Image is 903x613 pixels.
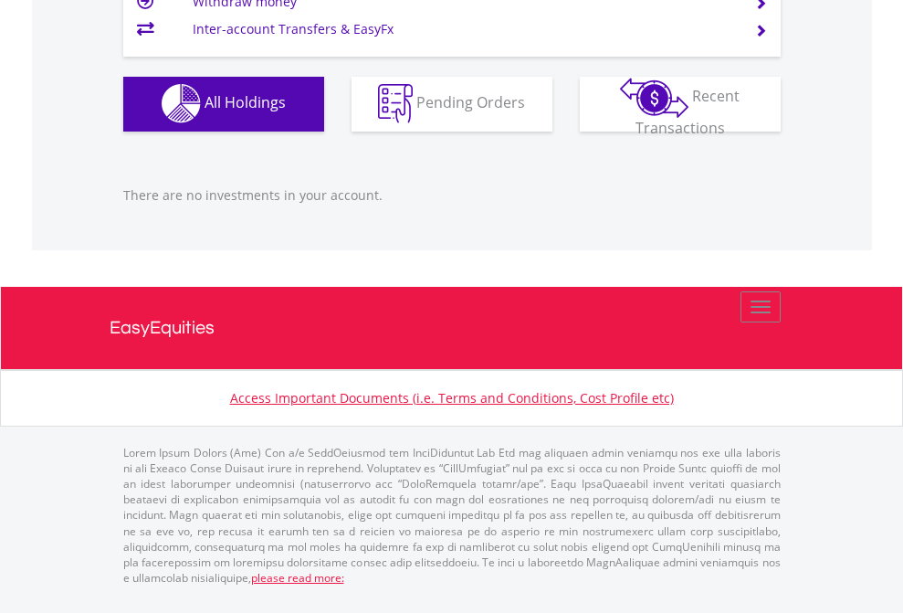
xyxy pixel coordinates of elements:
button: Recent Transactions [580,77,781,132]
a: please read more: [251,570,344,586]
span: Recent Transactions [635,86,740,138]
p: Lorem Ipsum Dolors (Ame) Con a/e SeddOeiusmod tem InciDiduntut Lab Etd mag aliquaen admin veniamq... [123,445,781,586]
span: Pending Orders [416,92,525,112]
span: All Holdings [205,92,286,112]
img: holdings-wht.png [162,84,201,123]
img: pending_instructions-wht.png [378,84,413,123]
td: Inter-account Transfers & EasyFx [193,16,732,43]
a: Access Important Documents (i.e. Terms and Conditions, Cost Profile etc) [230,389,674,407]
a: EasyEquities [110,287,794,369]
button: All Holdings [123,77,324,132]
p: There are no investments in your account. [123,186,781,205]
button: Pending Orders [352,77,552,132]
img: transactions-zar-wht.png [620,78,688,118]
